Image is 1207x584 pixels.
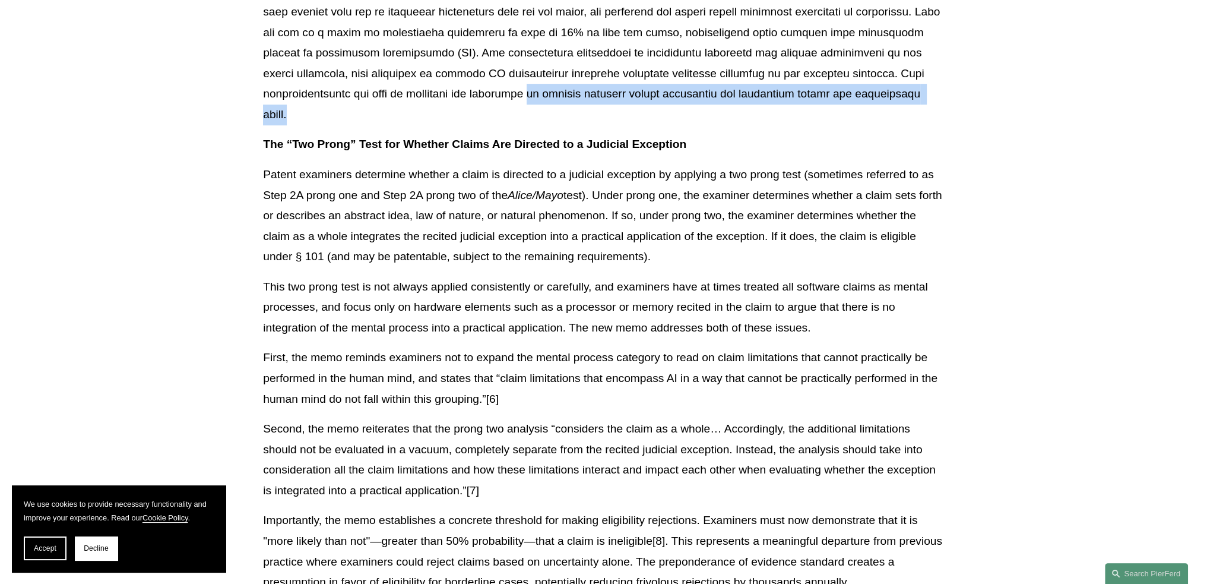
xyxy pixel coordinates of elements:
button: Decline [75,536,118,560]
button: Accept [24,536,66,560]
p: Patent examiners determine whether a claim is directed to a judicial exception by applying a two ... [263,165,944,267]
p: First, the memo reminds examiners not to expand the mental process category to read on claim limi... [263,348,944,409]
span: Accept [34,544,56,553]
p: Second, the memo reiterates that the prong two analysis “considers the claim as a whole… Accordin... [263,419,944,501]
a: Search this site [1105,563,1188,584]
p: We use cookies to provide necessary functionality and improve your experience. Read our . [24,497,214,525]
em: Alice/Mayo [508,189,563,201]
p: This two prong test is not always applied consistently or carefully, and examiners have at times ... [263,277,944,339]
span: Decline [84,544,109,553]
strong: The “Two Prong” Test for Whether Claims Are Directed to a Judicial Exception [263,138,686,150]
a: Cookie Policy [142,513,188,522]
section: Cookie banner [12,485,226,572]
